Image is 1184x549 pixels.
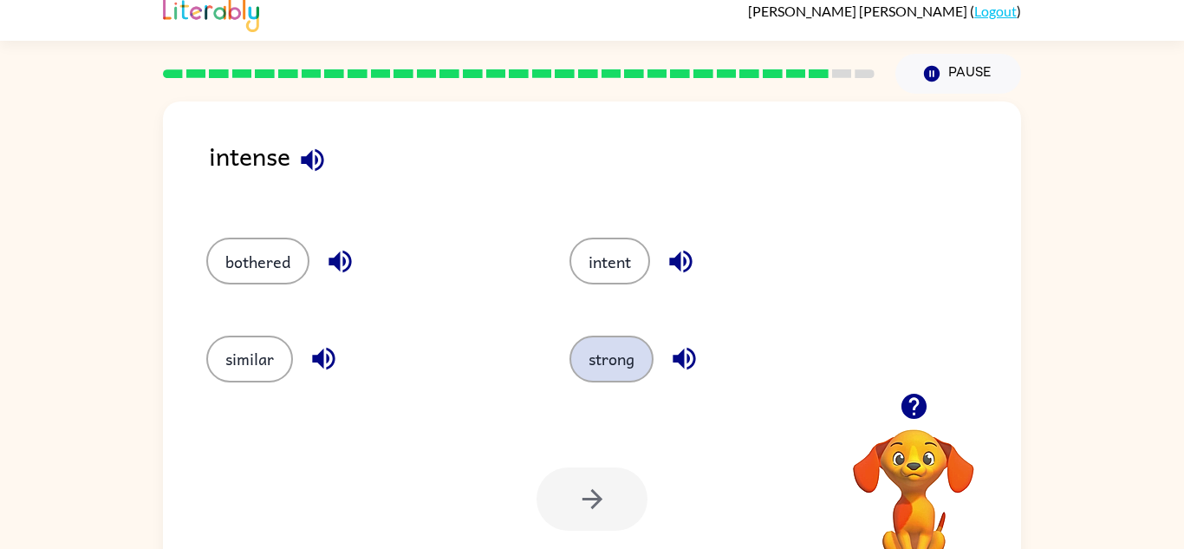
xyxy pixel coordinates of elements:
button: bothered [206,238,309,284]
span: [PERSON_NAME] [PERSON_NAME] [748,3,970,19]
div: intense [209,136,1021,203]
button: similar [206,336,293,382]
button: intent [569,238,650,284]
button: Pause [895,54,1021,94]
a: Logout [974,3,1017,19]
button: strong [569,336,654,382]
div: ( ) [748,3,1021,19]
